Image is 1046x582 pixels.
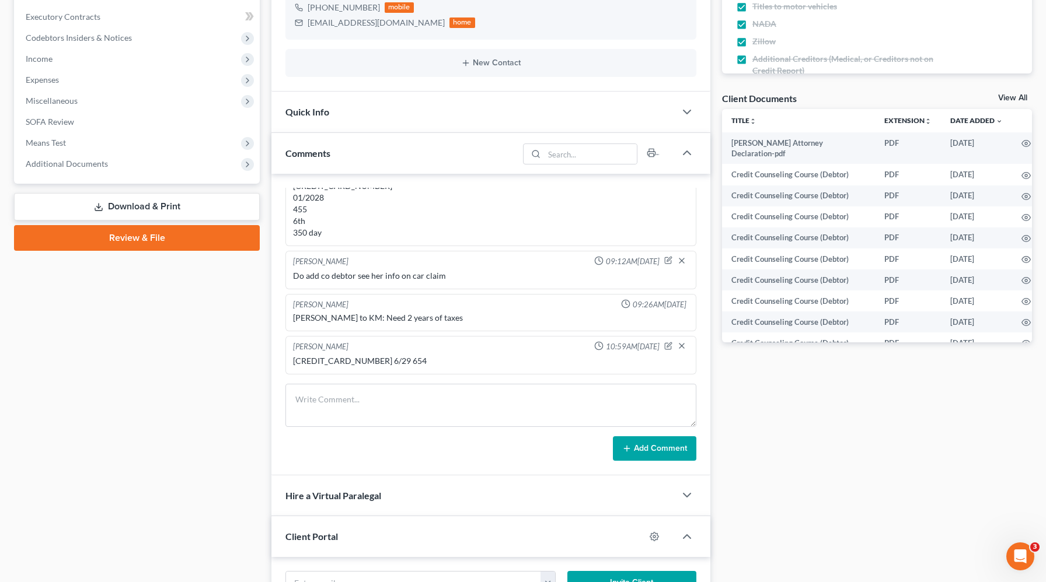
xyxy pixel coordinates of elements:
td: PDF [875,206,941,227]
span: Quick Info [285,106,329,117]
a: Review & File [14,225,260,251]
td: PDF [875,132,941,164]
button: New Contact [295,58,687,68]
span: SOFA Review [26,117,74,127]
span: Codebtors Insiders & Notices [26,33,132,43]
span: Zillow [752,36,776,47]
div: [EMAIL_ADDRESS][DOMAIN_NAME] [308,17,445,29]
a: Extensionunfold_more [884,116,932,125]
span: Income [26,54,53,64]
span: 09:26AM[DATE] [633,299,686,310]
td: PDF [875,227,941,248]
td: [DATE] [941,311,1012,332]
span: NADA [752,18,776,30]
i: expand_more [996,118,1003,125]
td: Credit Counseling Course (Debtor) [722,269,875,290]
div: Client Documents [722,92,797,104]
td: PDF [875,332,941,353]
div: [PERSON_NAME] [293,341,348,353]
div: [PERSON_NAME] [293,256,348,268]
div: Do add co debtor see her info on car claim [293,270,689,282]
i: unfold_more [749,118,756,125]
td: [DATE] [941,164,1012,185]
td: [DATE] [941,269,1012,290]
a: Date Added expand_more [950,116,1003,125]
td: Credit Counseling Course (Debtor) [722,206,875,227]
a: SOFA Review [16,111,260,132]
span: Client Portal [285,531,338,542]
span: 3 [1030,542,1040,552]
button: Add Comment [613,436,696,461]
span: Titles to motor vehicles [752,1,837,12]
td: Credit Counseling Course (Debtor) [722,227,875,248]
a: View All [998,94,1027,102]
td: Credit Counseling Course (Debtor) [722,248,875,269]
span: Executory Contracts [26,12,100,22]
td: [DATE] [941,185,1012,206]
span: Means Test [26,138,66,148]
td: PDF [875,164,941,185]
span: Miscellaneous [26,96,78,106]
a: Download & Print [14,193,260,220]
td: Credit Counseling Course (Debtor) [722,311,875,332]
td: [DATE] [941,290,1012,311]
td: PDF [875,311,941,332]
span: Additional Documents [26,159,108,169]
div: [PERSON_NAME] [293,299,348,310]
a: Titleunfold_more [731,116,756,125]
div: [CREDIT_CARD_NUMBER] 6/29 654 [293,355,689,367]
span: Additional Creditors (Medical, or Creditors not on Credit Report) [752,53,944,76]
td: Credit Counseling Course (Debtor) [722,185,875,206]
iframe: Intercom live chat [1006,542,1034,570]
td: [DATE] [941,248,1012,269]
td: [DATE] [941,332,1012,353]
span: Hire a Virtual Paralegal [285,490,381,501]
td: [DATE] [941,227,1012,248]
a: Executory Contracts [16,6,260,27]
td: PDF [875,248,941,269]
td: Credit Counseling Course (Debtor) [722,164,875,185]
span: 09:12AM[DATE] [606,256,660,267]
div: home [449,17,475,28]
div: [CREDIT_CARD_NUMBER] 01/2028 455 6th 350 day [293,180,689,239]
td: [DATE] [941,132,1012,164]
td: PDF [875,269,941,290]
td: Credit Counseling Course (Debtor) [722,290,875,311]
td: Credit Counseling Course (Debtor) [722,332,875,353]
div: [PHONE_NUMBER] [308,2,380,13]
td: [DATE] [941,206,1012,227]
div: mobile [385,2,414,13]
input: Search... [544,144,637,164]
span: 10:59AM[DATE] [606,341,660,352]
td: PDF [875,290,941,311]
td: PDF [875,185,941,206]
span: Comments [285,148,330,159]
div: [PERSON_NAME] to KM: Need 2 years of taxes [293,312,689,324]
i: unfold_more [925,118,932,125]
td: [PERSON_NAME] Attorney Declaration-pdf [722,132,875,164]
span: Expenses [26,75,59,85]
